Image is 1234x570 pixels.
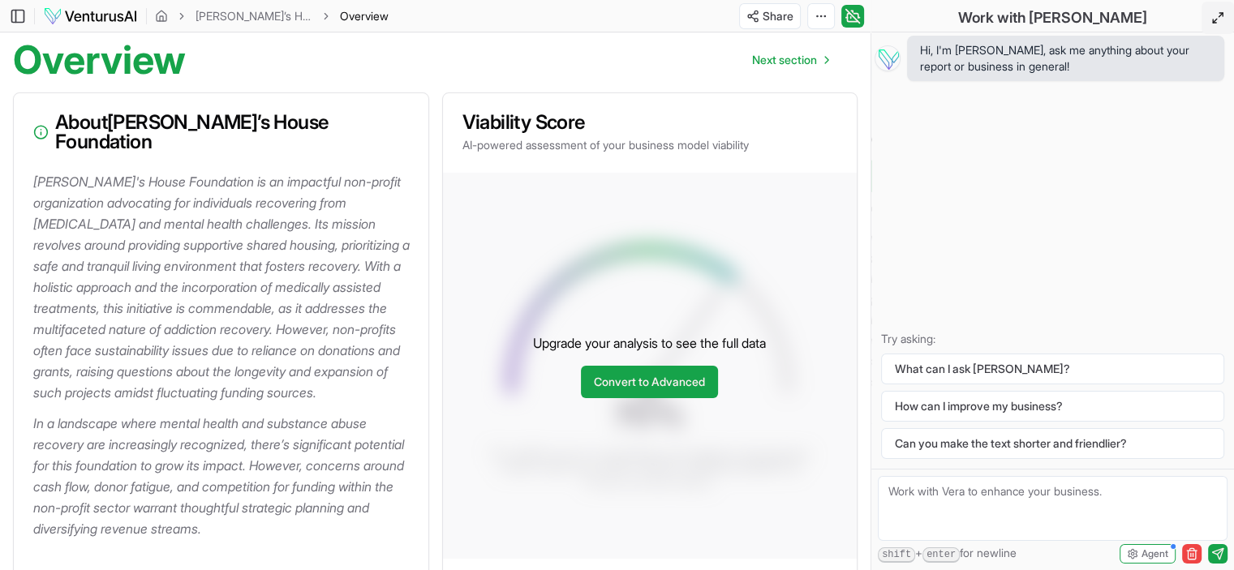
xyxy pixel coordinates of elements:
a: Convert to Advanced [581,366,718,398]
span: + for newline [878,545,1017,563]
button: Agent [1120,544,1176,564]
img: Vera [875,45,901,71]
h1: Overview [13,41,186,79]
span: Share [763,8,793,24]
button: How can I improve my business? [881,391,1224,422]
img: logo [43,6,138,26]
h3: Viability Score [462,113,838,132]
nav: breadcrumb [155,8,389,24]
a: Go to next page [739,44,841,76]
kbd: shift [878,547,915,563]
span: Next section [752,52,817,68]
button: Share [739,3,801,29]
span: Agent [1142,547,1168,560]
button: Can you make the text shorter and friendlier? [881,428,1224,459]
p: Try asking: [881,331,1224,347]
kbd: enter [922,547,960,563]
span: Hi, I'm [PERSON_NAME], ask me anything about your report or business in general! [920,42,1211,75]
p: AI-powered assessment of your business model viability [462,137,838,153]
h2: Work with [PERSON_NAME] [958,6,1147,29]
p: Upgrade your analysis to see the full data [533,333,766,353]
p: [PERSON_NAME]'s House Foundation is an impactful non-profit organization advocating for individua... [33,171,415,403]
p: In a landscape where mental health and substance abuse recovery are increasingly recognized, ther... [33,413,415,539]
button: What can I ask [PERSON_NAME]? [881,354,1224,384]
h3: About [PERSON_NAME]’s House Foundation [33,113,409,152]
a: [PERSON_NAME]’s House Foundation [196,8,312,24]
span: Overview [340,8,389,24]
nav: pagination [739,44,841,76]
